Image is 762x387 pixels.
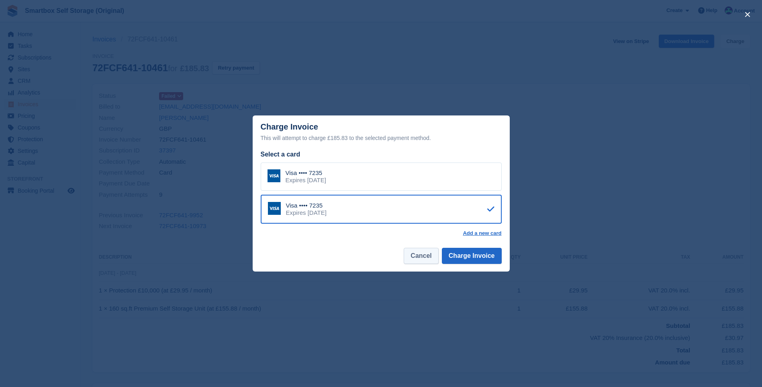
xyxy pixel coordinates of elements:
[268,202,281,215] img: Visa Logo
[268,169,280,182] img: Visa Logo
[261,150,502,159] div: Select a card
[404,248,438,264] button: Cancel
[261,122,502,143] div: Charge Invoice
[286,202,327,209] div: Visa •••• 7235
[286,169,326,177] div: Visa •••• 7235
[442,248,502,264] button: Charge Invoice
[261,133,502,143] div: This will attempt to charge £185.83 to the selected payment method.
[463,230,501,237] a: Add a new card
[286,177,326,184] div: Expires [DATE]
[286,209,327,216] div: Expires [DATE]
[741,8,754,21] button: close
